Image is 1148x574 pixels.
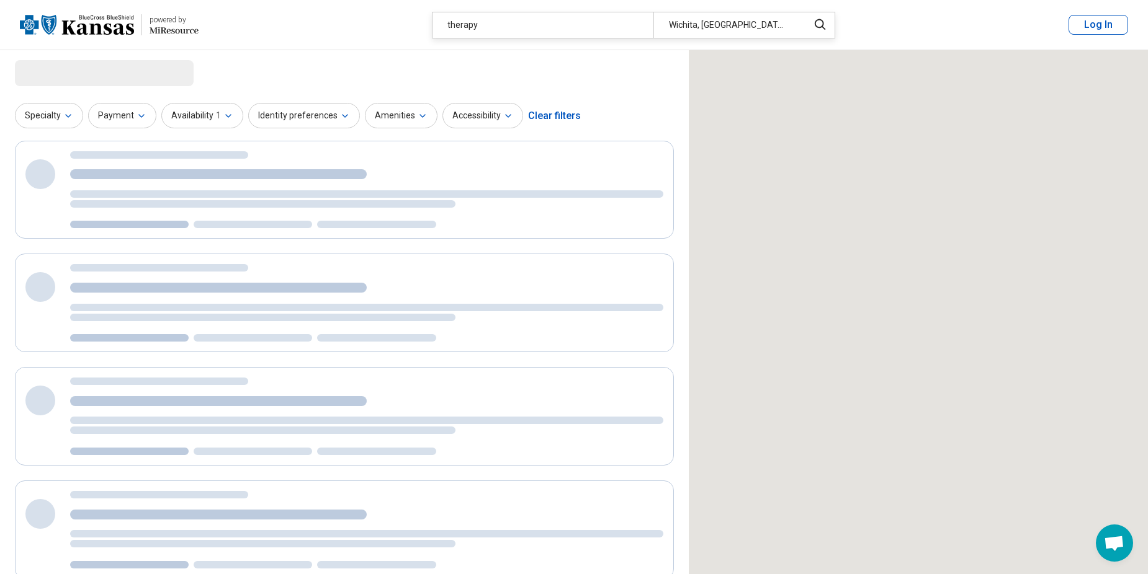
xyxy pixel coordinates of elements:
a: Blue Cross Blue Shield Kansaspowered by [20,10,199,40]
div: powered by [150,14,199,25]
button: Specialty [15,103,83,128]
button: Accessibility [442,103,523,128]
div: Wichita, [GEOGRAPHIC_DATA] [653,12,800,38]
div: Clear filters [528,101,581,131]
div: therapy [433,12,653,38]
button: Identity preferences [248,103,360,128]
button: Availability1 [161,103,243,128]
button: Amenities [365,103,437,128]
div: Open chat [1096,524,1133,562]
button: Log In [1069,15,1128,35]
img: Blue Cross Blue Shield Kansas [20,10,134,40]
span: 1 [216,109,221,122]
span: Loading... [15,60,119,85]
button: Payment [88,103,156,128]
